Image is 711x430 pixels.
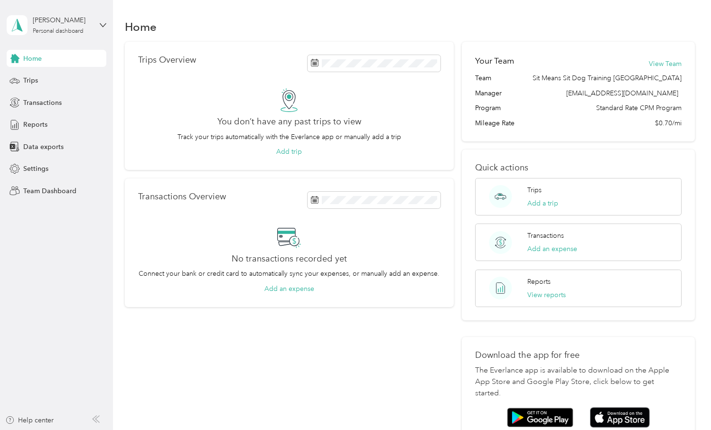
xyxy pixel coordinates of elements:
h2: Your Team [475,55,514,67]
p: Quick actions [475,163,681,173]
button: Add an expense [264,284,314,294]
p: Transactions [527,231,564,241]
p: Download the app for free [475,350,681,360]
div: [PERSON_NAME] [33,15,92,25]
span: Mileage Rate [475,118,515,128]
button: Add a trip [527,198,558,208]
p: Trips [527,185,542,195]
p: Track your trips automatically with the Everlance app or manually add a trip [178,132,401,142]
span: Data exports [23,142,64,152]
div: Personal dashboard [33,28,84,34]
p: Connect your bank or credit card to automatically sync your expenses, or manually add an expense. [139,269,440,279]
button: View Team [649,59,682,69]
button: Add an expense [527,244,577,254]
p: The Everlance app is available to download on the Apple App Store and Google Play Store, click be... [475,365,681,399]
span: [EMAIL_ADDRESS][DOMAIN_NAME] [566,89,678,97]
span: Settings [23,164,48,174]
img: Google play [507,408,573,428]
span: Home [23,54,42,64]
span: $0.70/mi [655,118,682,128]
p: Transactions Overview [138,192,226,202]
button: Help center [5,415,54,425]
span: Reports [23,120,47,130]
span: Sit Means Sit Dog Training [GEOGRAPHIC_DATA] [533,73,682,83]
span: Trips [23,75,38,85]
h1: Home [125,22,157,32]
img: App store [590,407,650,428]
span: Manager [475,88,502,98]
span: Team Dashboard [23,186,76,196]
iframe: Everlance-gr Chat Button Frame [658,377,711,430]
span: Standard Rate CPM Program [596,103,682,113]
h2: You don’t have any past trips to view [217,117,361,127]
p: Trips Overview [138,55,196,65]
span: Transactions [23,98,62,108]
h2: No transactions recorded yet [232,254,347,264]
span: Program [475,103,501,113]
button: View reports [527,290,566,300]
button: Add trip [276,147,302,157]
span: Team [475,73,491,83]
p: Reports [527,277,551,287]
